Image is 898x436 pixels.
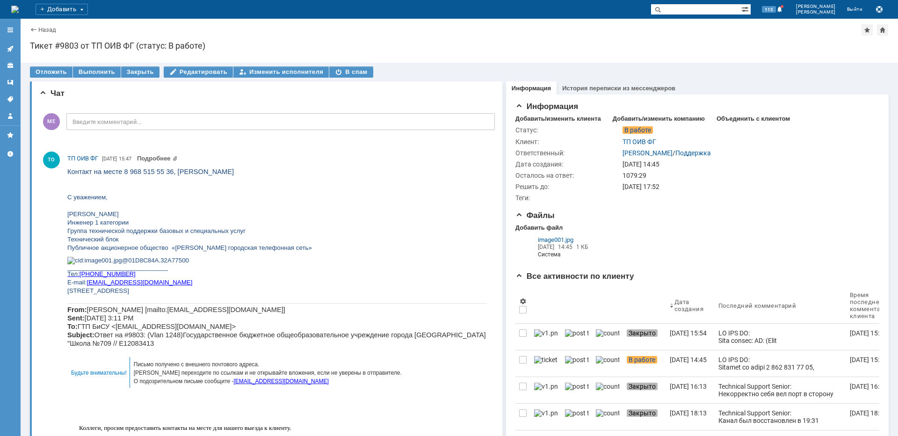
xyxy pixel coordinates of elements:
a: Клиенты [3,58,18,73]
a: [EMAIL_ADDRESS][DOMAIN_NAME] [48,369,164,377]
span: [DATE] 17:52 [623,183,659,190]
span: ru [80,177,85,184]
img: v1.png [534,383,558,390]
a: История переписки из мессенджеров [562,85,675,92]
div: Добавить в избранное [862,24,873,36]
span: В работе [627,356,657,363]
span: : [10,120,12,127]
a: [EMAIL_ADDRESS][DOMAIN_NAME] [19,128,125,135]
div: Из почтовой переписки [512,233,624,262]
a: [PHONE_NUMBER] [12,168,68,176]
span: [PHONE_NUMBER] [12,103,68,110]
span: N [26,177,31,184]
div: Сделать домашней страницей [877,24,888,36]
div: Время последнего комментария клиента [850,291,891,320]
a: M.N.Truskova@mgts.ru [19,177,85,184]
img: counter.png [596,356,619,363]
div: [DATE] 14:45 [670,356,707,363]
a: post ticket.png [561,404,592,430]
div: / [623,149,711,157]
a: [DATE] 18:13 [666,404,715,430]
span: Письмо получено с внешнего почтового адреса. [PERSON_NAME] переходите по ссылкам и не открывайте ... [66,226,334,250]
a: Мой профиль [3,109,18,124]
span: Закрыто [627,409,658,417]
span: : [10,103,12,110]
div: 1079:29 [623,172,874,179]
span: [DATE] [102,156,117,162]
span: Все активности по клиенту [515,272,634,281]
a: v1.png [530,324,561,350]
span: ТП ОИВ ФГ [67,155,98,162]
a: LO IPS DO: Sitamet co adipi 2 862 831 77 05, Elitseddoei Temp Incididunt U laboreetd, Magnaaliq E... [715,350,846,377]
span: Будьте внимательны! [4,416,59,422]
span: [PHONE_NUMBER] [12,120,68,127]
a: Перейти на домашнюю страницу [11,6,19,13]
span: 15:47 [119,156,131,162]
a: Теги [3,92,18,107]
span: [DOMAIN_NAME] [12,354,64,361]
span: 2) проверку целостности кабельной трассы от PoE-инжектора до антенны [12,340,208,347]
a: [EMAIL_ADDRESS][DOMAIN_NAME] [19,144,125,151]
span: [PHONE_NUMBER] [12,136,68,143]
a: image001.jpg [538,236,620,243]
span: . [31,177,33,184]
span: [DATE] [538,244,554,250]
span: .jpg [564,236,573,243]
span: ООО "Региональные беспроводные сети" [12,337,138,344]
span: [PERSON_NAME] [796,4,836,9]
img: ticket_notification.png [534,356,558,363]
a: [PHONE_NUMBER] [14,203,70,211]
div: Technical Support Senior: Некорректно себя вел порт в сторону [GEOGRAPHIC_DATA], перезагрузили его. [718,383,842,413]
div: Technical Support Senior: Канал был восстановлен в 19:31 [718,409,842,424]
a: counter.png [592,350,623,377]
a: Активности [3,41,18,56]
a: [EMAIL_ADDRESS][DOMAIN_NAME] [19,111,125,118]
a: [EMAIL_ADDRESS][DOMAIN_NAME] [167,211,261,217]
div: [DATE] 15:54 [850,329,887,337]
span: Как отвечали вам 01.09.202515:51 [12,298,102,305]
span: VLAN [287,26,304,33]
span: Файлы [515,211,555,220]
div: [DATE] 15:54 [670,329,707,337]
th: Дата создания [666,288,715,324]
span: [PHONE_NUMBER] [12,317,68,324]
a: Информация [512,85,551,92]
div: Добавить файл [515,224,563,232]
a: Technical Support Senior: Некорректно себя вел порт в сторону [GEOGRAPHIC_DATA], перезагрузили его. [715,377,846,403]
div: [DATE] 14:45 [623,160,874,168]
span: 1248 [307,26,322,33]
div: Осталось на ответ: [515,172,621,179]
span: Отдел эксплуатации сети [12,328,89,336]
a: mailto:[EMAIL_ADDRESS][DOMAIN_NAME] [80,352,216,360]
span: --- [12,404,18,411]
a: [DATE] 16:13 [666,377,715,403]
span: [PHONE_NUMBER] [14,204,70,211]
span: Закрыто [627,383,658,390]
a: Закрыто [623,377,666,403]
span: ООО "Региональные беспроводные сети" [12,429,138,436]
a: post ticket.png [561,350,592,377]
span: : [18,177,20,184]
span: [PERSON_NAME][EMAIL_ADDRESS][DOMAIN_NAME] [19,391,176,398]
span: : [12,204,14,211]
a: [PERSON_NAME][EMAIL_ADDRESS][DOMAIN_NAME] [19,391,176,398]
img: v1.png [534,329,558,337]
div: [DATE] 16:13 [850,383,887,390]
span: Будьте внимательны! [4,235,59,241]
span: [PERSON_NAME] [796,9,836,15]
a: Technical Support Senior: Канал был восстановлен в 19:31 [715,404,846,430]
img: counter.png [596,329,619,337]
div: [DATE] 18:13 [670,409,707,417]
a: Поддержка [675,149,711,157]
span: [PHONE_NUMBER] [12,345,71,353]
a: [EMAIL_ADDRESS][DOMAIN_NAME] [167,243,261,250]
a: [PHONE_NUMBER] [12,135,68,143]
div: [DATE] 15:47 [850,356,887,363]
span: Письмо получено с внешнего почтового адреса. [PERSON_NAME] переходите по ссылкам и не открывайте ... [66,194,334,217]
a: В работе [623,350,666,377]
div: Дата создания [674,298,703,312]
a: [PERSON_NAME] [623,149,673,157]
a: Закрыто [623,404,666,430]
div: Объединить с клиентом [717,115,790,123]
a: v1.png [530,377,561,403]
